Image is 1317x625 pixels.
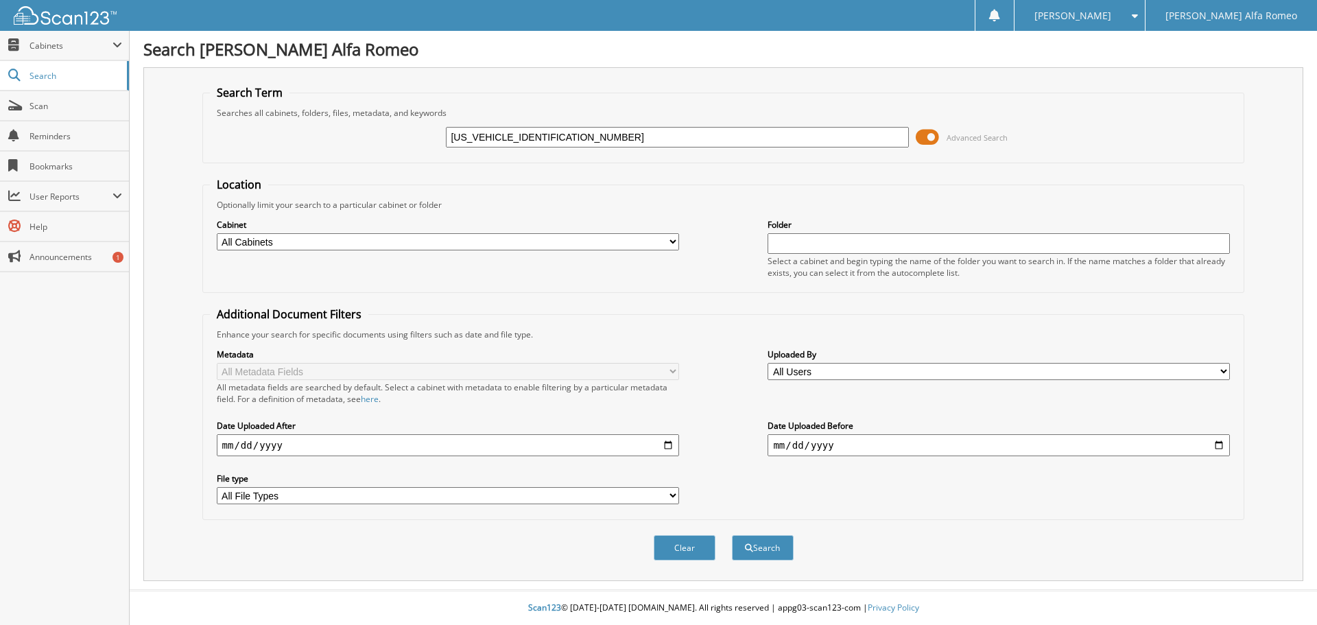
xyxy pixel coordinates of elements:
button: Search [732,535,794,561]
span: Advanced Search [947,132,1008,143]
span: Search [29,70,120,82]
div: Optionally limit your search to a particular cabinet or folder [210,199,1237,211]
input: start [217,434,679,456]
label: Metadata [217,349,679,360]
span: [PERSON_NAME] [1034,12,1111,20]
legend: Additional Document Filters [210,307,368,322]
label: Folder [768,219,1230,231]
a: here [361,393,379,405]
label: Date Uploaded Before [768,420,1230,432]
span: Help [29,221,122,233]
iframe: Chat Widget [1248,559,1317,625]
div: © [DATE]-[DATE] [DOMAIN_NAME]. All rights reserved | appg03-scan123-com | [130,591,1317,625]
span: User Reports [29,191,112,202]
h1: Search [PERSON_NAME] Alfa Romeo [143,38,1303,60]
span: Cabinets [29,40,112,51]
button: Clear [654,535,715,561]
span: Scan [29,100,122,112]
span: Reminders [29,130,122,142]
div: Enhance your search for specific documents using filters such as date and file type. [210,329,1237,340]
label: Cabinet [217,219,679,231]
label: Date Uploaded After [217,420,679,432]
img: scan123-logo-white.svg [14,6,117,25]
legend: Location [210,177,268,192]
div: 1 [112,252,123,263]
input: end [768,434,1230,456]
span: Scan123 [528,602,561,613]
span: [PERSON_NAME] Alfa Romeo [1165,12,1297,20]
div: Searches all cabinets, folders, files, metadata, and keywords [210,107,1237,119]
label: File type [217,473,679,484]
span: Bookmarks [29,161,122,172]
div: Select a cabinet and begin typing the name of the folder you want to search in. If the name match... [768,255,1230,279]
label: Uploaded By [768,349,1230,360]
div: All metadata fields are searched by default. Select a cabinet with metadata to enable filtering b... [217,381,679,405]
legend: Search Term [210,85,289,100]
a: Privacy Policy [868,602,919,613]
span: Announcements [29,251,122,263]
